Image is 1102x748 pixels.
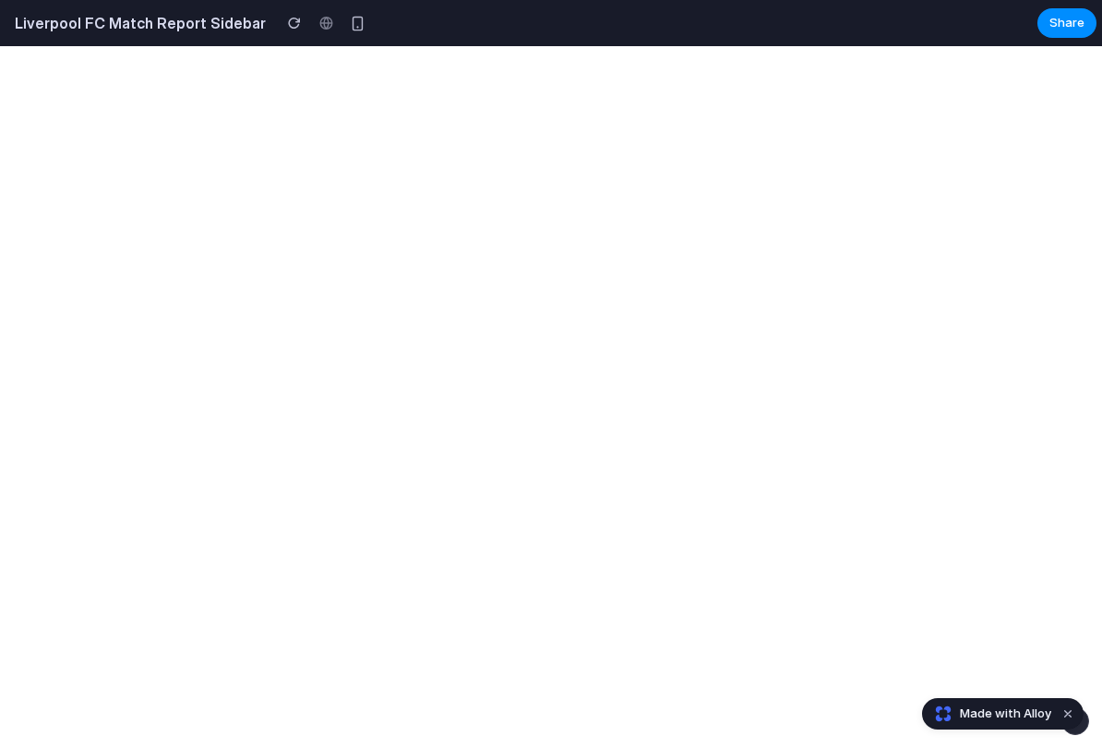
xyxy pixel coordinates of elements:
button: Dismiss watermark [1057,703,1079,725]
span: Share [1049,14,1084,32]
h2: Liverpool FC Match Report Sidebar [7,12,266,34]
span: Made with Alloy [960,705,1051,723]
button: Share [1037,8,1096,38]
a: Made with Alloy [923,705,1053,723]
